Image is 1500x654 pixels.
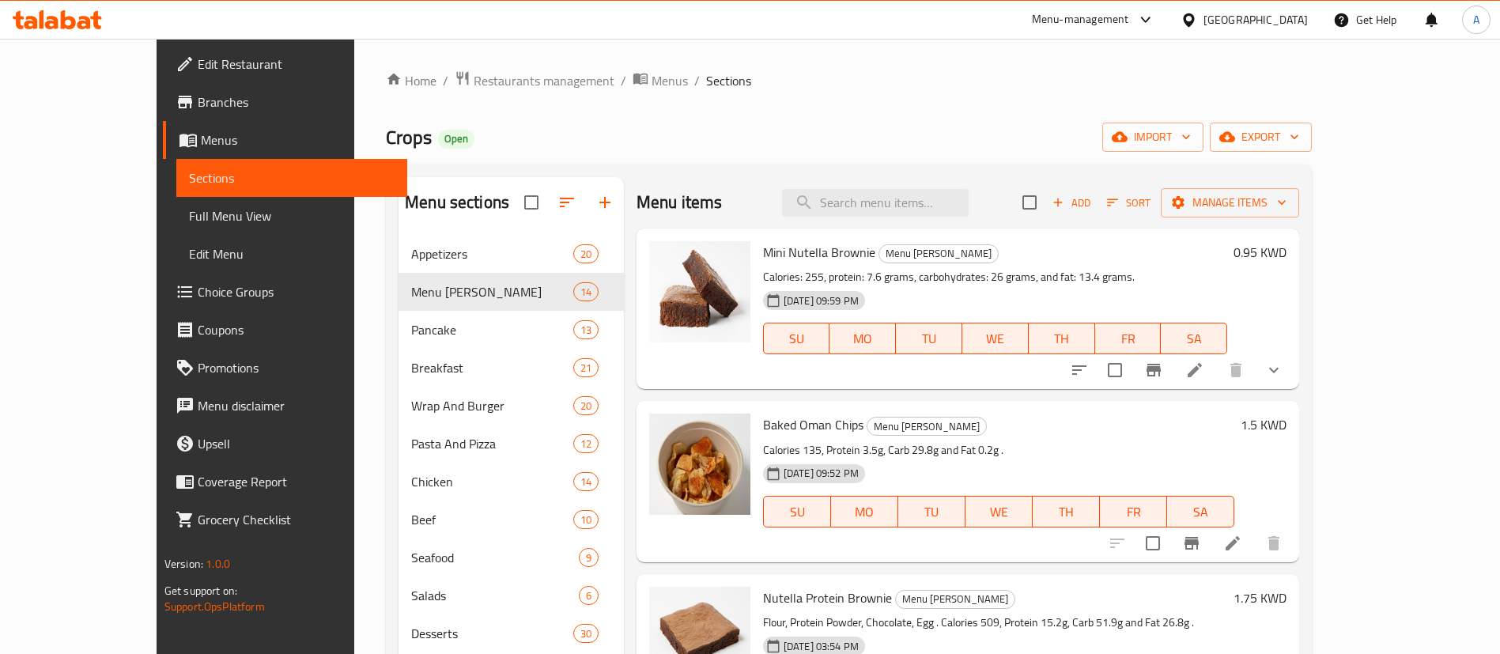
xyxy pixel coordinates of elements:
[411,472,572,491] span: Chicken
[386,119,432,155] span: Crops
[1060,351,1098,389] button: sort-choices
[1255,524,1293,562] button: delete
[1234,241,1287,263] h6: 0.95 KWD
[474,71,614,90] span: Restaurants management
[878,244,999,263] div: Menu Faisal Almutawaa
[879,244,998,263] span: Menu [PERSON_NAME]
[411,244,572,263] span: Appetizers
[1167,327,1221,350] span: SA
[163,387,407,425] a: Menu disclaimer
[163,501,407,539] a: Grocery Checklist
[411,586,579,605] span: Salads
[386,71,436,90] a: Home
[896,590,1014,608] span: Menu [PERSON_NAME]
[399,311,624,349] div: Pancake13
[573,358,599,377] div: items
[399,463,624,501] div: Chicken14
[1097,191,1161,215] span: Sort items
[438,132,474,146] span: Open
[198,320,395,339] span: Coupons
[649,241,750,342] img: Mini Nutella Brownie
[1103,191,1154,215] button: Sort
[386,70,1312,91] nav: breadcrumb
[574,626,598,641] span: 30
[1035,327,1089,350] span: TH
[163,425,407,463] a: Upsell
[962,323,1029,354] button: WE
[1210,123,1312,152] button: export
[1102,123,1203,152] button: import
[573,396,599,415] div: items
[777,639,865,654] span: [DATE] 03:54 PM
[1167,496,1234,527] button: SA
[573,244,599,263] div: items
[1217,351,1255,389] button: delete
[405,191,509,214] h2: Menu sections
[586,183,624,221] button: Add section
[837,501,892,524] span: MO
[770,501,825,524] span: SU
[1013,186,1046,219] span: Select section
[198,282,395,301] span: Choice Groups
[411,320,572,339] div: Pancake
[399,539,624,577] div: Seafood9
[867,417,987,436] div: Menu Faisal Almutawaa
[455,70,614,91] a: Restaurants management
[763,496,831,527] button: SU
[573,282,599,301] div: items
[164,554,203,574] span: Version:
[1046,191,1097,215] button: Add
[189,168,395,187] span: Sections
[574,474,598,490] span: 14
[574,323,598,338] span: 13
[965,496,1033,527] button: WE
[633,70,688,91] a: Menus
[1173,501,1228,524] span: SA
[573,510,599,529] div: items
[1135,351,1173,389] button: Branch-specific-item
[1033,496,1100,527] button: TH
[706,71,751,90] span: Sections
[905,501,959,524] span: TU
[1106,501,1161,524] span: FR
[411,510,572,529] span: Beef
[163,463,407,501] a: Coverage Report
[1185,361,1204,380] a: Edit menu item
[574,437,598,452] span: 12
[411,358,572,377] span: Breakfast
[198,358,395,377] span: Promotions
[574,399,598,414] span: 20
[163,349,407,387] a: Promotions
[763,240,875,264] span: Mini Nutella Brownie
[1107,194,1151,212] span: Sort
[399,349,624,387] div: Breakfast21
[652,71,688,90] span: Menus
[1203,11,1308,28] div: [GEOGRAPHIC_DATA]
[763,413,863,437] span: Baked Oman Chips
[1115,127,1191,147] span: import
[411,624,572,643] span: Desserts
[164,580,237,601] span: Get support on:
[189,206,395,225] span: Full Menu View
[176,235,407,273] a: Edit Menu
[895,590,1015,609] div: Menu Faisal Almutawaa
[969,327,1022,350] span: WE
[411,396,572,415] span: Wrap And Burger
[1234,587,1287,609] h6: 1.75 KWD
[438,130,474,149] div: Open
[573,434,599,453] div: items
[198,396,395,415] span: Menu disclaimer
[163,83,407,121] a: Branches
[1039,501,1094,524] span: TH
[1223,534,1242,553] a: Edit menu item
[867,418,986,436] span: Menu [PERSON_NAME]
[163,121,407,159] a: Menus
[411,548,579,567] span: Seafood
[1241,414,1287,436] h6: 1.5 KWD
